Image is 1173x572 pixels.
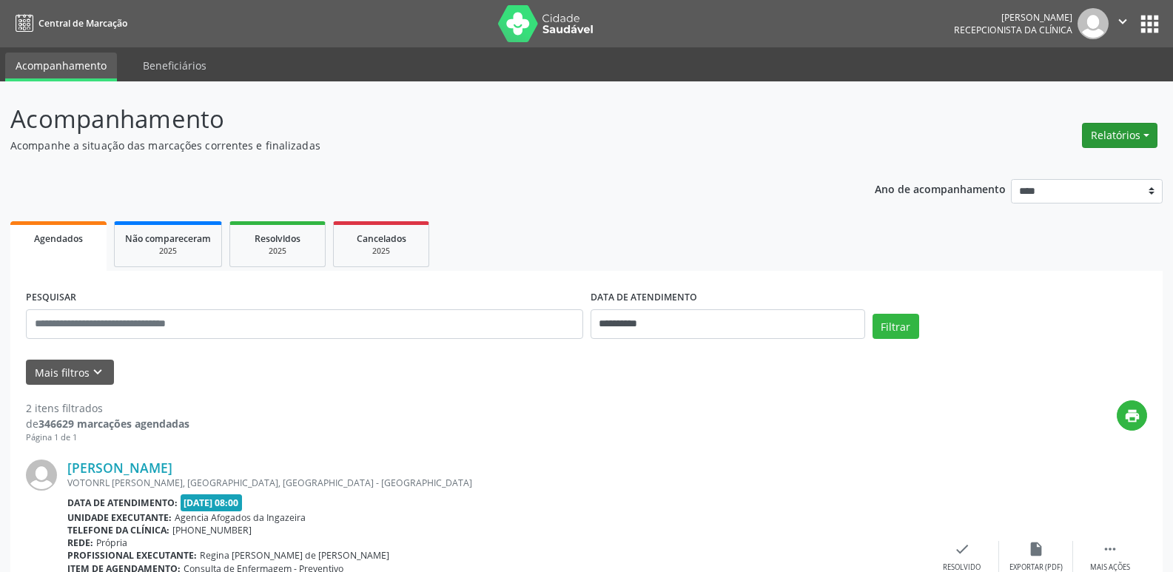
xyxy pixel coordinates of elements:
[38,417,189,431] strong: 346629 marcações agendadas
[255,232,300,245] span: Resolvidos
[10,101,817,138] p: Acompanhamento
[132,53,217,78] a: Beneficiários
[1115,13,1131,30] i: 
[5,53,117,81] a: Acompanhamento
[34,232,83,245] span: Agendados
[26,286,76,309] label: PESQUISAR
[67,477,925,489] div: VOTONRL [PERSON_NAME], [GEOGRAPHIC_DATA], [GEOGRAPHIC_DATA] - [GEOGRAPHIC_DATA]
[873,314,919,339] button: Filtrar
[591,286,697,309] label: DATA DE ATENDIMENTO
[181,494,243,511] span: [DATE] 08:00
[875,179,1006,198] p: Ano de acompanhamento
[954,541,970,557] i: check
[67,536,93,549] b: Rede:
[1124,408,1140,424] i: print
[125,232,211,245] span: Não compareceram
[26,416,189,431] div: de
[1102,541,1118,557] i: 
[67,549,197,562] b: Profissional executante:
[67,524,169,536] b: Telefone da clínica:
[172,524,252,536] span: [PHONE_NUMBER]
[357,232,406,245] span: Cancelados
[954,24,1072,36] span: Recepcionista da clínica
[1137,11,1163,37] button: apps
[1078,8,1109,39] img: img
[67,511,172,524] b: Unidade executante:
[26,460,57,491] img: img
[26,360,114,386] button: Mais filtroskeyboard_arrow_down
[96,536,127,549] span: Própria
[175,511,306,524] span: Agencia Afogados da Ingazeira
[125,246,211,257] div: 2025
[26,400,189,416] div: 2 itens filtrados
[38,17,127,30] span: Central de Marcação
[90,364,106,380] i: keyboard_arrow_down
[344,246,418,257] div: 2025
[67,497,178,509] b: Data de atendimento:
[1117,400,1147,431] button: print
[1028,541,1044,557] i: insert_drive_file
[10,11,127,36] a: Central de Marcação
[1109,8,1137,39] button: 
[26,431,189,444] div: Página 1 de 1
[954,11,1072,24] div: [PERSON_NAME]
[10,138,817,153] p: Acompanhe a situação das marcações correntes e finalizadas
[67,460,172,476] a: [PERSON_NAME]
[200,549,389,562] span: Regina [PERSON_NAME] de [PERSON_NAME]
[1082,123,1157,148] button: Relatórios
[241,246,315,257] div: 2025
